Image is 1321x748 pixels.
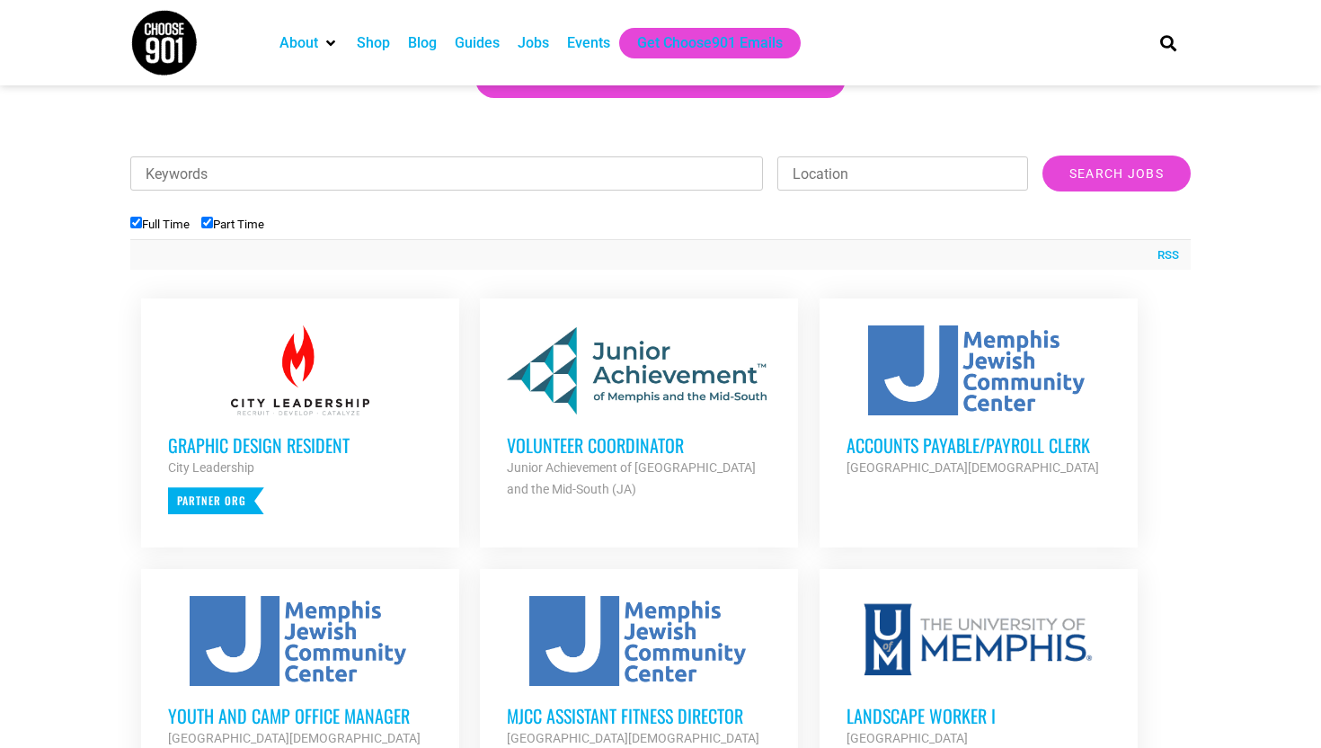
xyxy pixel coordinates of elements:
[270,28,348,58] div: About
[270,28,1130,58] nav: Main nav
[567,32,610,54] a: Events
[130,156,763,191] input: Keywords
[168,433,432,457] h3: Graphic Design Resident
[777,156,1028,191] input: Location
[847,731,968,745] strong: [GEOGRAPHIC_DATA]
[201,218,264,231] label: Part Time
[502,73,819,85] span: Subscribe to the Choose901 newsletter!
[847,704,1111,727] h3: Landscape Worker I
[637,32,783,54] a: Get Choose901 Emails
[141,298,459,541] a: Graphic Design Resident City Leadership Partner Org
[480,298,798,527] a: Volunteer Coordinator Junior Achievement of [GEOGRAPHIC_DATA] and the Mid-South (JA)
[847,460,1099,475] strong: [GEOGRAPHIC_DATA][DEMOGRAPHIC_DATA]
[168,487,264,514] p: Partner Org
[168,704,432,727] h3: Youth and Camp Office Manager
[279,32,318,54] a: About
[507,704,771,727] h3: MJCC Assistant Fitness Director
[507,433,771,457] h3: Volunteer Coordinator
[1154,28,1184,58] div: Search
[507,460,756,496] strong: Junior Achievement of [GEOGRAPHIC_DATA] and the Mid-South (JA)
[201,217,213,228] input: Part Time
[1042,156,1191,191] input: Search Jobs
[820,298,1138,505] a: Accounts Payable/Payroll Clerk [GEOGRAPHIC_DATA][DEMOGRAPHIC_DATA]
[518,32,549,54] a: Jobs
[357,32,390,54] a: Shop
[130,217,142,228] input: Full Time
[455,32,500,54] a: Guides
[1148,246,1179,264] a: RSS
[130,218,190,231] label: Full Time
[408,32,437,54] a: Blog
[168,460,254,475] strong: City Leadership
[507,731,759,745] strong: [GEOGRAPHIC_DATA][DEMOGRAPHIC_DATA]
[847,433,1111,457] h3: Accounts Payable/Payroll Clerk
[168,731,421,745] strong: [GEOGRAPHIC_DATA][DEMOGRAPHIC_DATA]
